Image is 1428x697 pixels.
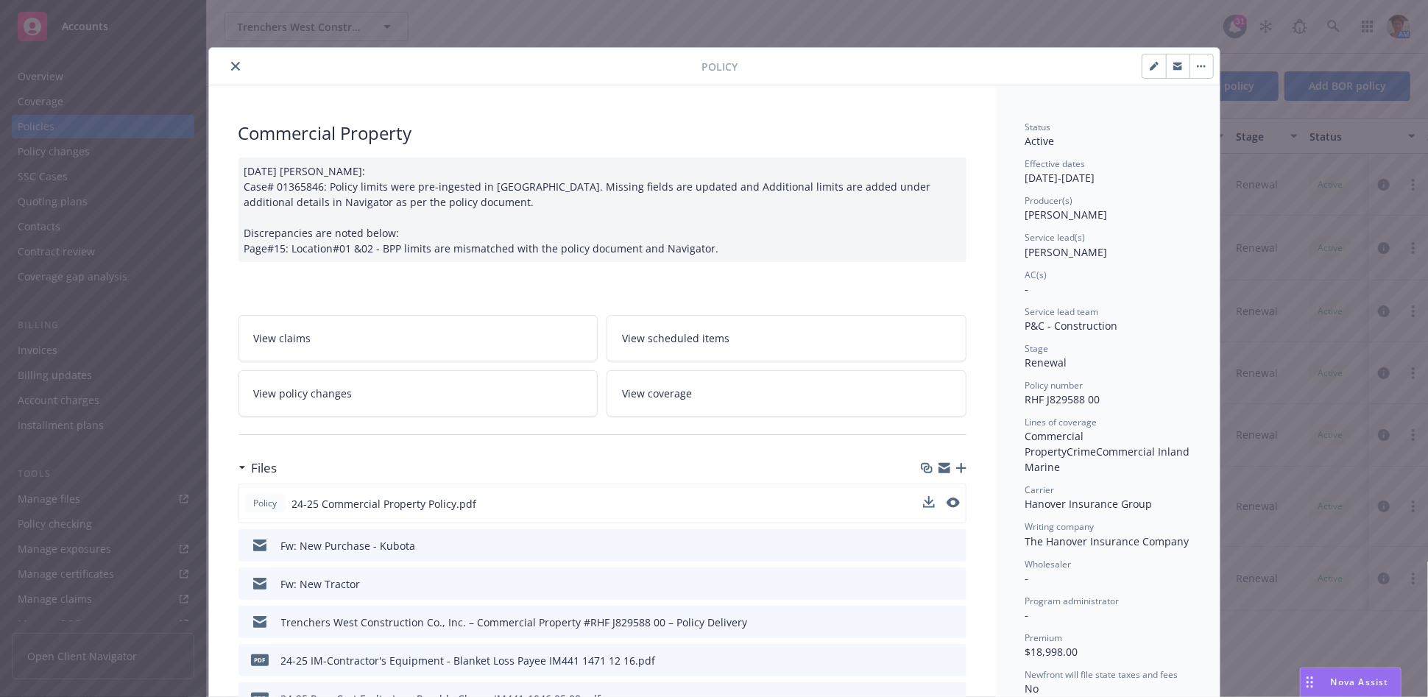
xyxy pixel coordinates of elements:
[1025,445,1193,474] span: Commercial Inland Marine
[1025,158,1190,185] div: [DATE] - [DATE]
[281,538,416,553] div: Fw: New Purchase - Kubota
[947,653,961,668] button: preview file
[292,496,477,512] span: 24-25 Commercial Property Policy.pdf
[1025,392,1100,406] span: RHF J829588 00
[1025,231,1086,244] span: Service lead(s)
[1025,282,1029,296] span: -
[1067,445,1097,459] span: Crime
[1025,558,1072,570] span: Wholesaler
[1025,534,1190,548] span: The Hanover Insurance Company
[1300,668,1402,697] button: Nova Assist
[1025,668,1178,681] span: Newfront will file state taxes and fees
[622,330,729,346] span: View scheduled items
[702,59,738,74] span: Policy
[607,370,966,417] a: View coverage
[1025,645,1078,659] span: $18,998.00
[924,538,936,553] button: download file
[1025,429,1087,459] span: Commercial Property
[923,496,935,512] button: download file
[1331,676,1389,688] span: Nova Assist
[1025,608,1029,622] span: -
[947,576,961,592] button: preview file
[1025,682,1039,696] span: No
[947,496,960,512] button: preview file
[924,653,936,668] button: download file
[254,330,311,346] span: View claims
[1025,484,1055,496] span: Carrier
[1025,571,1029,585] span: -
[252,459,278,478] h3: Files
[1025,194,1073,207] span: Producer(s)
[281,653,656,668] div: 24-25 IM-Contractor's Equipment - Blanket Loss Payee IM441 1471 12 16.pdf
[227,57,244,75] button: close
[607,315,966,361] a: View scheduled items
[254,386,353,401] span: View policy changes
[947,615,961,630] button: preview file
[1025,497,1153,511] span: Hanover Insurance Group
[238,370,598,417] a: View policy changes
[1025,319,1118,333] span: P&C - Construction
[1025,631,1063,644] span: Premium
[1025,158,1086,170] span: Effective dates
[251,654,269,665] span: pdf
[947,538,961,553] button: preview file
[238,315,598,361] a: View claims
[1025,520,1095,533] span: Writing company
[1025,245,1108,259] span: [PERSON_NAME]
[238,121,966,146] div: Commercial Property
[1025,342,1049,355] span: Stage
[923,496,935,508] button: download file
[924,615,936,630] button: download file
[1025,595,1120,607] span: Program administrator
[622,386,692,401] span: View coverage
[238,459,278,478] div: Files
[281,615,748,630] div: Trenchers West Construction Co., Inc. – Commercial Property #RHF J829588 00 – Policy Delivery
[1025,269,1047,281] span: AC(s)
[1025,208,1108,222] span: [PERSON_NAME]
[947,498,960,508] button: preview file
[281,576,361,592] div: Fw: New Tractor
[1301,668,1319,696] div: Drag to move
[1025,416,1097,428] span: Lines of coverage
[251,497,280,510] span: Policy
[1025,134,1055,148] span: Active
[924,576,936,592] button: download file
[1025,355,1067,369] span: Renewal
[1025,305,1099,318] span: Service lead team
[1025,121,1051,133] span: Status
[1025,379,1084,392] span: Policy number
[238,158,966,262] div: [DATE] [PERSON_NAME]: Case# 01365846: Policy limits were pre-ingested in [GEOGRAPHIC_DATA]. Missi...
